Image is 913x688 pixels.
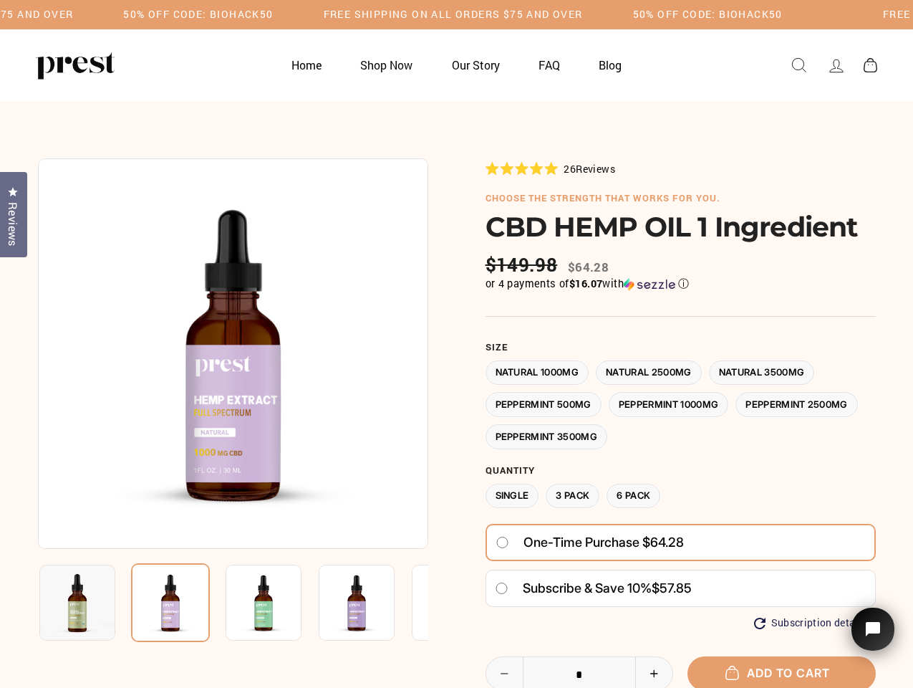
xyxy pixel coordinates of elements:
a: Blog [581,51,639,79]
ul: Primary [274,51,640,79]
span: Reviews [576,162,615,176]
span: Add to cart [733,666,830,680]
img: CBD HEMP OIL 1 Ingredient [226,565,301,641]
input: One-time purchase $64.28 [496,537,509,548]
img: CBD HEMP OIL 1 Ingredient [39,565,115,641]
input: Subscribe & save 10%$57.85 [495,583,508,594]
label: Quantity [486,465,876,477]
span: 26 [564,162,576,176]
span: Subscription details [771,617,867,629]
img: PREST ORGANICS [36,51,115,80]
img: CBD HEMP OIL 1 Ingredient [319,565,395,641]
h1: CBD HEMP OIL 1 Ingredient [486,211,876,243]
label: Peppermint 3500MG [486,424,608,449]
iframe: Tidio Chat [833,588,913,688]
span: Reviews [4,202,22,247]
h5: Free Shipping on all orders $75 and over [324,9,583,21]
a: Our Story [434,51,518,79]
img: CBD HEMP OIL 1 Ingredient [131,563,210,642]
span: $57.85 [652,580,692,596]
label: Size [486,342,876,353]
span: $149.98 [486,254,561,276]
span: One-time purchase $64.28 [523,530,684,555]
a: Shop Now [342,51,430,79]
label: Peppermint 500MG [486,392,602,417]
label: Single [486,484,539,509]
label: Peppermint 2500MG [735,392,858,417]
a: FAQ [521,51,578,79]
h5: 50% OFF CODE: BIOHACK50 [123,9,273,21]
span: $16.07 [569,277,602,290]
div: or 4 payments of$16.07withSezzle Click to learn more about Sezzle [486,277,876,291]
label: Natural 1000MG [486,360,589,386]
label: Peppermint 1000MG [609,392,729,417]
a: Home [274,51,339,79]
h5: 50% OFF CODE: BIOHACK50 [633,9,783,21]
span: Subscribe & save 10% [523,580,652,596]
label: Natural 2500MG [596,360,702,386]
label: 3 Pack [546,484,599,509]
h6: choose the strength that works for you. [486,193,876,204]
span: $64.28 [568,259,609,275]
img: Sezzle [624,278,675,291]
button: Subscription details [754,617,867,629]
div: 26Reviews [486,161,615,176]
label: 6 Pack [607,484,660,509]
img: CBD HEMP OIL 1 Ingredient [38,158,428,549]
label: Natural 3500MG [709,360,815,386]
img: CBD HEMP OIL 1 Ingredient [412,565,488,641]
div: or 4 payments of with [486,277,876,291]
